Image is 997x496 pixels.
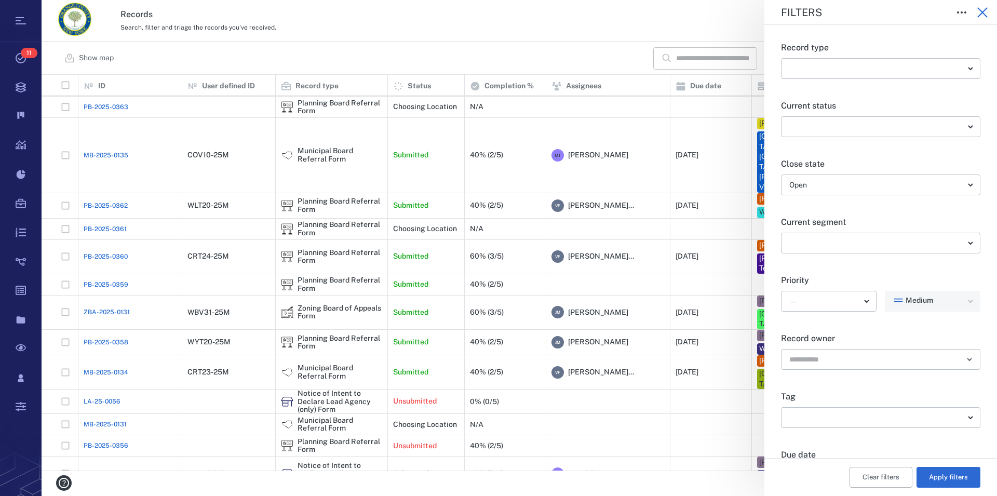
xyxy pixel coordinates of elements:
[789,179,964,191] div: Open
[972,2,993,23] button: Close
[781,100,980,112] p: Current status
[962,352,977,367] button: Open
[781,158,980,170] p: Close state
[951,2,972,23] button: Toggle to Edit Boxes
[23,7,44,17] span: Help
[781,391,980,403] p: Tag
[850,467,912,488] button: Clear filters
[781,274,980,287] p: Priority
[781,7,943,18] div: Filters
[789,296,860,307] div: —
[781,449,980,461] p: Due date
[906,296,933,306] span: Medium
[781,216,980,229] p: Current segment
[781,332,980,345] p: Record owner
[21,48,37,58] span: 11
[917,467,980,488] button: Apply filters
[781,42,980,54] p: Record type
